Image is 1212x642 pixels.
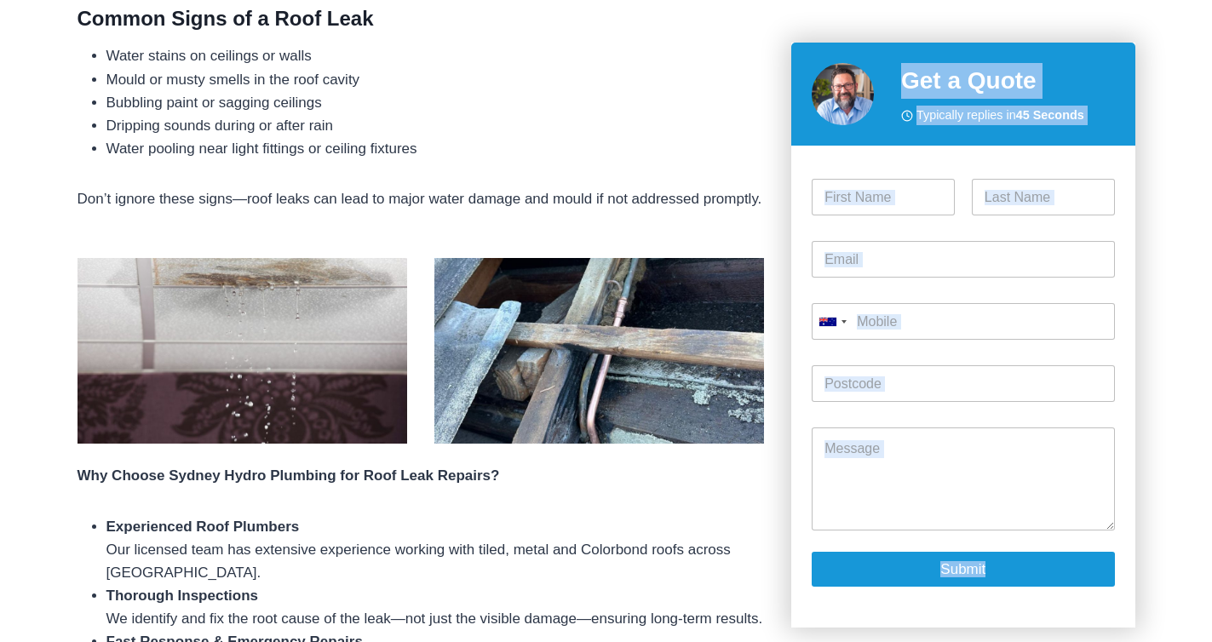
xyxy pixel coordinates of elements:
[106,515,765,585] li: Our licensed team has extensive experience working with tiled, metal and Colorbond roofs across [...
[812,179,955,215] input: First Name
[106,584,765,630] li: We identify and fix the root cause of the leak—not just the visible damage—ensuring long-term res...
[106,44,765,67] li: Water stains on ceilings or walls
[106,91,765,114] li: Bubbling paint or sagging ceilings
[106,68,765,91] li: Mould or musty smells in the roof cavity
[78,467,500,484] strong: Why Choose Sydney Hydro Plumbing for Roof Leak Repairs?
[78,187,765,210] p: Don’t ignore these signs—roof leaks can lead to major water damage and mould if not addressed pro...
[106,137,765,160] li: Water pooling near light fittings or ceiling fixtures
[812,241,1114,278] input: Email
[812,551,1114,586] button: Submit
[78,7,374,30] strong: Common Signs of a Roof Leak
[812,303,1114,340] input: Mobile
[901,63,1115,99] h2: Get a Quote
[972,179,1115,215] input: Last Name
[812,303,853,340] button: Selected country
[106,588,259,604] strong: Thorough Inspections
[106,114,765,137] li: Dripping sounds during or after rain
[812,365,1114,402] input: Postcode
[106,519,300,535] strong: Experienced Roof Plumbers
[1016,108,1084,122] strong: 45 Seconds
[916,106,1084,125] span: Typically replies in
